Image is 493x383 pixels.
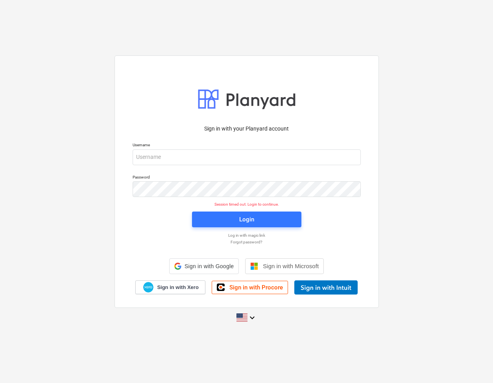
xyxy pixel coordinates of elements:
[192,212,301,227] button: Login
[263,263,319,269] span: Sign in with Microsoft
[133,125,361,133] p: Sign in with your Planyard account
[157,284,198,291] span: Sign in with Xero
[229,284,283,291] span: Sign in with Procore
[129,239,365,245] a: Forgot password?
[250,262,258,270] img: Microsoft logo
[128,202,366,207] p: Session timed out. Login to continue.
[212,281,288,294] a: Sign in with Procore
[133,175,361,181] p: Password
[247,313,257,322] i: keyboard_arrow_down
[133,142,361,149] p: Username
[239,214,254,225] div: Login
[169,258,239,274] div: Sign in with Google
[135,280,205,294] a: Sign in with Xero
[129,233,365,238] a: Log in with magic link
[143,282,153,293] img: Xero logo
[185,263,234,269] span: Sign in with Google
[133,149,361,165] input: Username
